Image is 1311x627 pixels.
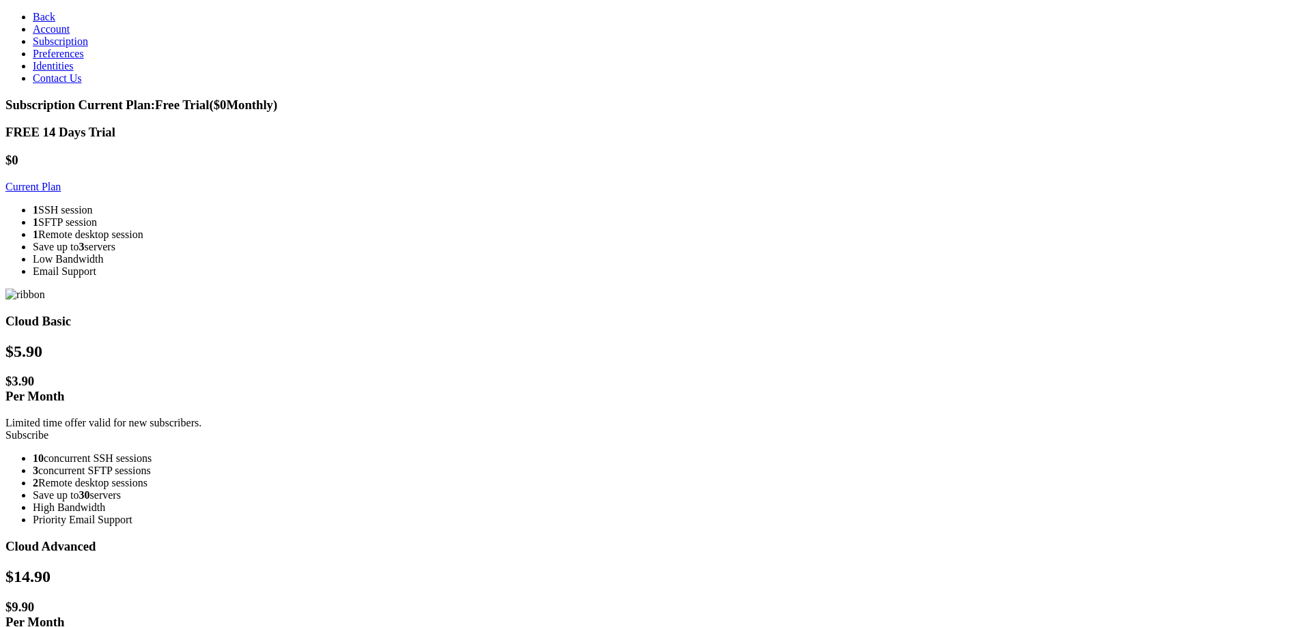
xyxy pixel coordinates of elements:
[5,568,1306,586] h2: $ 14.90
[33,265,1306,278] li: Email Support
[5,389,1306,404] div: Per Month
[33,60,74,72] a: Identities
[33,452,1306,465] li: concurrent SSH sessions
[33,229,1306,241] li: Remote desktop session
[5,539,1306,554] h3: Cloud Advanced
[33,241,1306,253] li: Save up to servers
[33,489,1306,501] li: Save up to servers
[5,125,1306,140] h3: FREE 14 Days Trial
[33,501,1306,514] li: High Bandwidth
[5,429,48,441] a: Subscribe
[33,48,84,59] a: Preferences
[79,489,90,501] strong: 30
[33,253,1306,265] li: Low Bandwidth
[33,465,38,476] strong: 3
[33,216,1306,229] li: SFTP session
[33,514,1306,526] li: Priority Email Support
[33,72,82,84] a: Contact Us
[5,417,201,428] span: Limited time offer valid for new subscribers.
[33,23,70,35] a: Account
[33,35,88,47] a: Subscription
[5,153,1306,168] h1: $0
[33,204,1306,216] li: SSH session
[33,204,38,216] strong: 1
[79,98,278,112] span: Current Plan: Free Trial ($ 0 Monthly)
[5,342,1306,361] h2: $ 5.90
[33,452,44,464] strong: 10
[5,289,45,301] img: ribbon
[33,11,55,23] a: Back
[79,241,85,252] strong: 3
[33,229,38,240] strong: 1
[5,314,1306,329] h3: Cloud Basic
[33,477,1306,489] li: Remote desktop sessions
[5,181,61,192] a: Current Plan
[5,374,1306,404] h1: $ 3.90
[33,477,38,489] strong: 2
[33,465,1306,477] li: concurrent SFTP sessions
[5,98,1306,113] h3: Subscription
[33,216,38,228] strong: 1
